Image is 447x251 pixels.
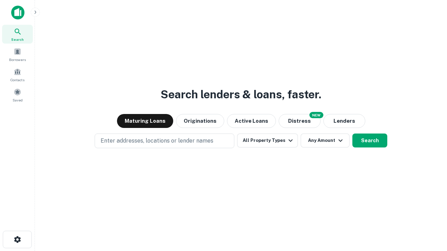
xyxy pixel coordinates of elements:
[323,114,365,128] button: Lenders
[237,134,298,147] button: All Property Types
[309,112,323,118] div: NEW
[352,134,387,147] button: Search
[301,134,350,147] button: Any Amount
[9,57,26,62] span: Borrowers
[11,6,24,20] img: capitalize-icon.png
[161,86,321,103] h3: Search lenders & loans, faster.
[11,37,24,42] span: Search
[2,25,33,44] a: Search
[13,97,23,103] span: Saved
[10,77,24,83] span: Contacts
[2,65,33,84] a: Contacts
[2,45,33,64] a: Borrowers
[227,114,276,128] button: Active Loans
[279,114,321,128] button: Search distressed loans with lien and other non-mortgage details.
[95,134,234,148] button: Enter addresses, locations or lender names
[2,85,33,104] a: Saved
[101,137,213,145] p: Enter addresses, locations or lender names
[412,195,447,229] iframe: Chat Widget
[117,114,173,128] button: Maturing Loans
[176,114,224,128] button: Originations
